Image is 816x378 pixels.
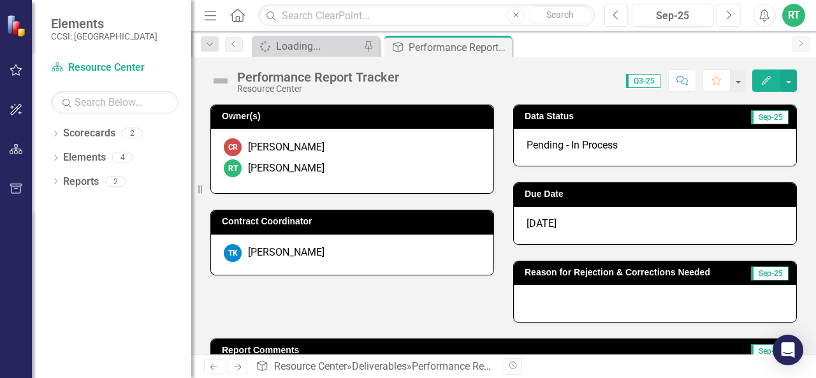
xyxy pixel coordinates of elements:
[6,15,29,37] img: ClearPoint Strategy
[222,112,487,121] h3: Owner(s)
[112,152,133,163] div: 4
[626,74,660,88] span: Q3-25
[63,150,106,165] a: Elements
[527,217,557,229] span: [DATE]
[248,140,324,155] div: [PERSON_NAME]
[528,6,592,24] button: Search
[51,91,178,113] input: Search Below...
[525,268,744,277] h3: Reason for Rejection & Corrections Needed
[222,217,487,226] h3: Contract Coordinator
[255,38,360,54] a: Loading...
[237,70,399,84] div: Performance Report Tracker
[248,245,324,260] div: [PERSON_NAME]
[525,112,673,121] h3: Data Status
[224,138,242,156] div: CR
[546,10,574,20] span: Search
[51,31,157,41] small: CCSI: [GEOGRAPHIC_DATA]
[525,189,790,199] h3: Due Date
[274,360,347,372] a: Resource Center
[352,360,407,372] a: Deliverables
[122,128,142,139] div: 2
[636,8,709,24] div: Sep-25
[63,175,99,189] a: Reports
[105,176,126,187] div: 2
[412,360,537,372] div: Performance Report Tracker
[210,71,231,91] img: Not Defined
[782,4,805,27] button: RT
[248,161,324,176] div: [PERSON_NAME]
[224,159,242,177] div: RT
[527,139,618,151] span: Pending - In Process
[751,110,789,124] span: Sep-25
[63,126,115,141] a: Scorecards
[51,61,178,75] a: Resource Center
[751,344,789,358] span: Sep-25
[276,38,360,54] div: Loading...
[222,345,600,355] h3: Report Comments
[632,4,713,27] button: Sep-25
[224,244,242,262] div: TK
[751,266,789,280] span: Sep-25
[256,360,494,374] div: » »
[409,40,509,55] div: Performance Report Tracker
[237,84,399,94] div: Resource Center
[51,16,157,31] span: Elements
[773,335,803,365] div: Open Intercom Messenger
[258,4,595,27] input: Search ClearPoint...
